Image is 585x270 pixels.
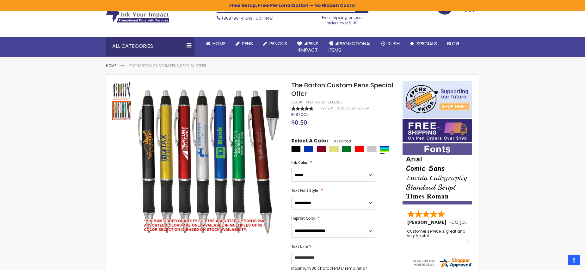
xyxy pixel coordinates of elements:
[451,219,459,225] span: CO
[317,106,334,111] a: 1 Review
[412,264,473,270] a: 4pens.com certificate URL
[337,106,369,111] a: Add Your Review
[106,37,194,56] div: All Categories
[258,37,292,51] a: Pencils
[403,119,472,142] img: Free shipping on orders over $199
[291,118,307,127] span: $0.50
[269,40,287,47] span: Pencils
[329,146,339,152] div: Gold
[305,100,342,105] div: 4PG-9050-SPECIAL
[242,40,253,47] span: Pens
[231,37,258,51] a: Pens
[291,81,393,98] span: The Barton Custom Pens Special Offer
[329,138,351,144] span: Assorted
[416,40,437,47] span: Specials
[129,63,206,68] li: The Barton Custom Pens Special Offer
[403,81,472,118] img: 4pens 4 kids
[412,257,473,268] img: 4pens.com widget logo
[407,229,468,243] div: Customer service is great and very helpful
[291,216,315,221] span: Imprint Color
[112,82,131,101] img: assorted-disclaimer-baron-pen.jpg
[323,37,376,57] a: 4PROMOTIONALITEMS
[291,99,303,105] strong: SKU
[449,219,506,225] span: - ,
[342,146,351,152] div: Green
[291,112,309,117] span: In stock
[405,37,442,51] a: Specials
[291,137,329,146] span: Select A Color
[320,106,333,111] span: Review
[297,40,318,53] span: 4Pens 4impact
[106,63,116,68] a: Home
[222,16,274,21] span: - Call Now!
[459,219,506,225] span: [GEOGRAPHIC_DATA]
[317,146,326,152] div: Burgundy
[291,244,311,249] span: Text Line 1
[316,13,369,25] div: Free shipping on pen orders over $199
[292,37,323,57] a: 4Pens4impact
[376,37,405,51] a: Rush
[291,106,313,111] div: 100%
[222,16,252,21] a: (888) 88-4PENS
[388,40,400,47] span: Rush
[291,188,318,193] span: Text Font Style
[201,37,231,51] a: Home
[291,146,301,152] div: Black
[212,40,225,47] span: Home
[403,143,472,204] img: font-personalization-examples
[442,37,465,51] a: Blog
[106,3,169,23] img: 4Pens Custom Pens and Promotional Products
[317,106,318,111] span: 1
[138,90,283,235] img: assorted-disclaimer.jpg
[447,40,459,47] span: Blog
[329,40,371,53] span: 4PROMOTIONAL ITEMS
[291,160,308,165] span: Ink Color
[291,112,309,117] div: Availability
[380,146,389,152] div: Assorted
[407,219,449,225] span: [PERSON_NAME]
[367,146,377,152] div: Silver
[568,255,580,265] a: Top
[304,146,313,152] div: Blue
[354,146,364,152] div: Red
